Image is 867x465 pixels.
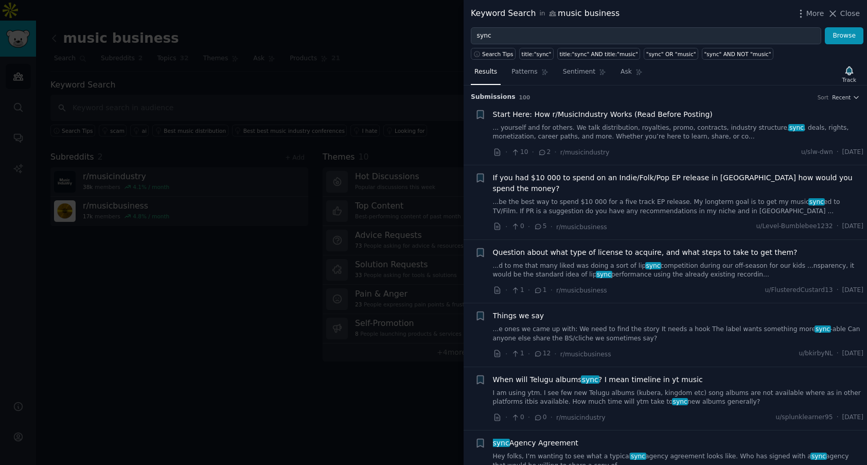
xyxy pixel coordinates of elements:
span: · [528,349,530,359]
span: 1 [511,349,524,358]
div: Keyword Search music business [471,7,620,20]
button: Track [839,63,860,85]
span: 0 [511,222,524,231]
span: r/musicbusiness [560,351,611,358]
span: Sentiment [563,67,595,77]
span: · [554,147,556,158]
span: · [505,349,507,359]
a: ...e ones we came up with: We need to find the story It needs a hook The label wants something mo... [493,325,864,343]
button: Recent [832,94,860,101]
div: Track [842,76,856,83]
a: "sync" OR "music" [644,48,698,60]
a: ...d to me that many liked was doing a sort of lipsynccompetition during our off-season for our k... [493,262,864,280]
span: 1 [511,286,524,295]
span: · [505,221,507,232]
input: Try a keyword related to your business [471,27,821,45]
span: u/FlusteredCustard13 [765,286,833,295]
span: · [837,222,839,231]
span: · [532,147,534,158]
span: 2 [538,148,551,157]
a: ... yourself and for others. We talk distribution, royalties, promo, contracts, industry structur... [493,124,864,142]
div: title:"sync" AND title:"music" [559,50,638,58]
span: sync [492,439,510,447]
span: sync [810,453,827,460]
button: More [795,8,824,19]
span: u/bkirbyNL [799,349,833,358]
span: r/musicbusiness [556,223,607,231]
span: If you had $10 000 to spend on an Indie/Folk/Pop EP release in [GEOGRAPHIC_DATA] how would you sp... [493,173,864,194]
span: Close [840,8,860,19]
span: sync [630,453,646,460]
span: Submission s [471,93,516,102]
span: sync [645,262,662,269]
span: · [837,413,839,422]
span: [DATE] [842,286,863,295]
span: Recent [832,94,851,101]
span: · [505,285,507,296]
span: sync [596,271,612,278]
span: More [806,8,824,19]
span: When will Telugu albums ? I mean timeline in yt music [493,374,703,385]
span: Patterns [511,67,537,77]
button: Browse [825,27,863,45]
a: Question about what type of license to acquire, and what steps to take to get them? [493,247,798,258]
a: "sync" AND NOT "music" [702,48,773,60]
span: 10 [511,148,528,157]
button: Search Tips [471,48,516,60]
span: · [551,285,553,296]
span: u/splunklearner95 [775,413,833,422]
span: sync [581,375,599,384]
span: sync [672,398,688,405]
span: 0 [511,413,524,422]
span: · [505,412,507,423]
span: u/slw-dwn [801,148,833,157]
span: [DATE] [842,349,863,358]
a: Patterns [508,64,552,85]
div: "sync" AND NOT "music" [704,50,771,58]
span: · [505,147,507,158]
span: Agency Agreement [493,438,578,449]
span: · [528,221,530,232]
span: · [528,285,530,296]
div: Sort [818,94,829,101]
span: 5 [534,222,546,231]
a: title:"sync" AND title:"music" [557,48,640,60]
a: Results [471,64,501,85]
span: · [551,221,553,232]
span: · [837,349,839,358]
a: I am using ytm. I see few new Telugu albums (kubera, kingdom etc) song albums are not available w... [493,389,864,407]
span: · [837,286,839,295]
a: Sentiment [559,64,610,85]
span: 0 [534,413,546,422]
span: r/musicindustry [556,414,606,421]
span: r/musicbusiness [556,287,607,294]
a: title:"sync" [519,48,554,60]
span: u/Level-Bumblebee1232 [756,222,833,231]
span: sync [808,198,825,205]
a: Start Here: How r/MusicIndustry Works (Read Before Posting) [493,109,713,120]
span: [DATE] [842,413,863,422]
span: in [539,9,545,19]
span: · [554,349,556,359]
span: sync [788,124,805,131]
span: sync [815,325,831,333]
button: Close [827,8,860,19]
span: Search Tips [482,50,514,58]
span: 12 [534,349,551,358]
a: Things we say [493,311,544,321]
span: [DATE] [842,222,863,231]
div: "sync" OR "music" [646,50,696,58]
div: title:"sync" [522,50,552,58]
span: r/musicindustry [560,149,610,156]
a: ...be the best way to spend $10 000 for a five track EP release. My longterm goal is to get my mu... [493,198,864,216]
span: · [837,148,839,157]
span: 1 [534,286,546,295]
a: When will Telugu albumssync? I mean timeline in yt music [493,374,703,385]
span: [DATE] [842,148,863,157]
span: Results [474,67,497,77]
a: syncAgency Agreement [493,438,578,449]
span: Ask [621,67,632,77]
